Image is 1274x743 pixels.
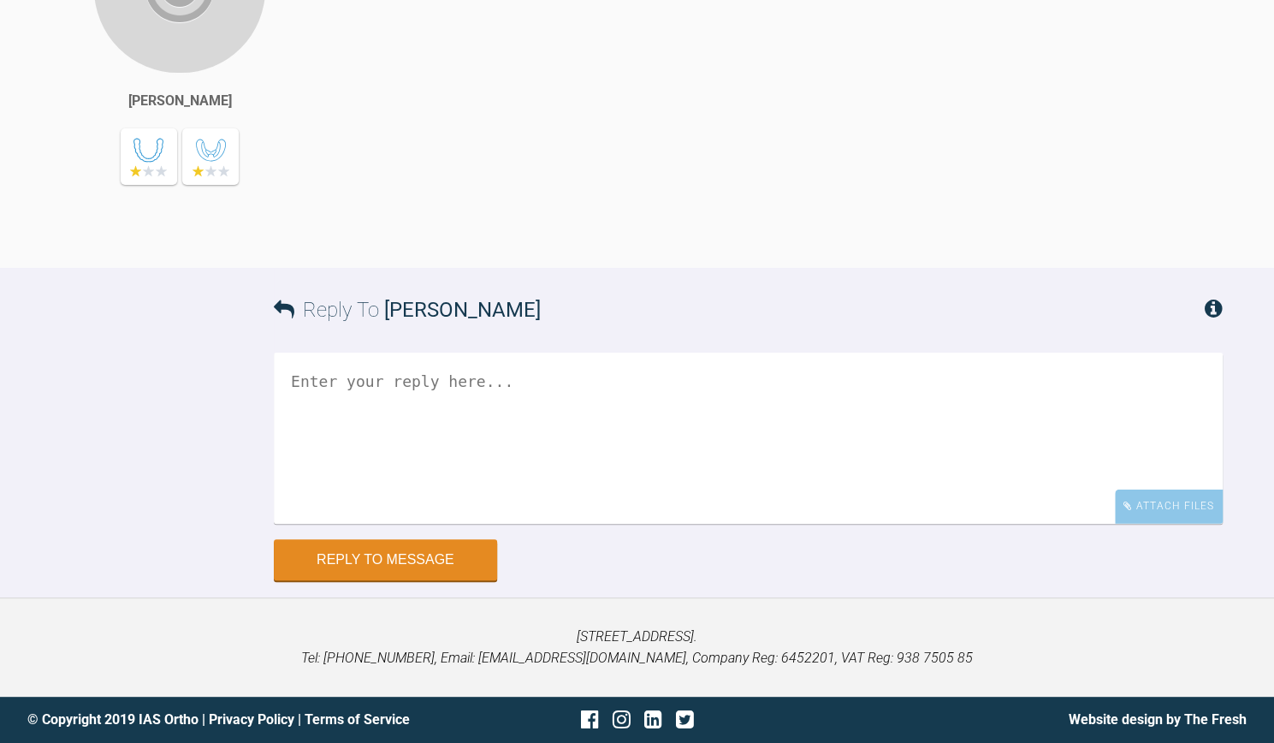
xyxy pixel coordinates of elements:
[274,539,497,580] button: Reply to Message
[1115,490,1223,523] div: Attach Files
[384,298,541,322] span: [PERSON_NAME]
[128,90,232,112] div: [PERSON_NAME]
[27,626,1247,669] p: [STREET_ADDRESS]. Tel: [PHONE_NUMBER], Email: [EMAIL_ADDRESS][DOMAIN_NAME], Company Reg: 6452201,...
[27,709,434,731] div: © Copyright 2019 IAS Ortho | |
[305,711,410,728] a: Terms of Service
[1069,711,1247,728] a: Website design by The Fresh
[209,711,294,728] a: Privacy Policy
[274,294,541,326] h3: Reply To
